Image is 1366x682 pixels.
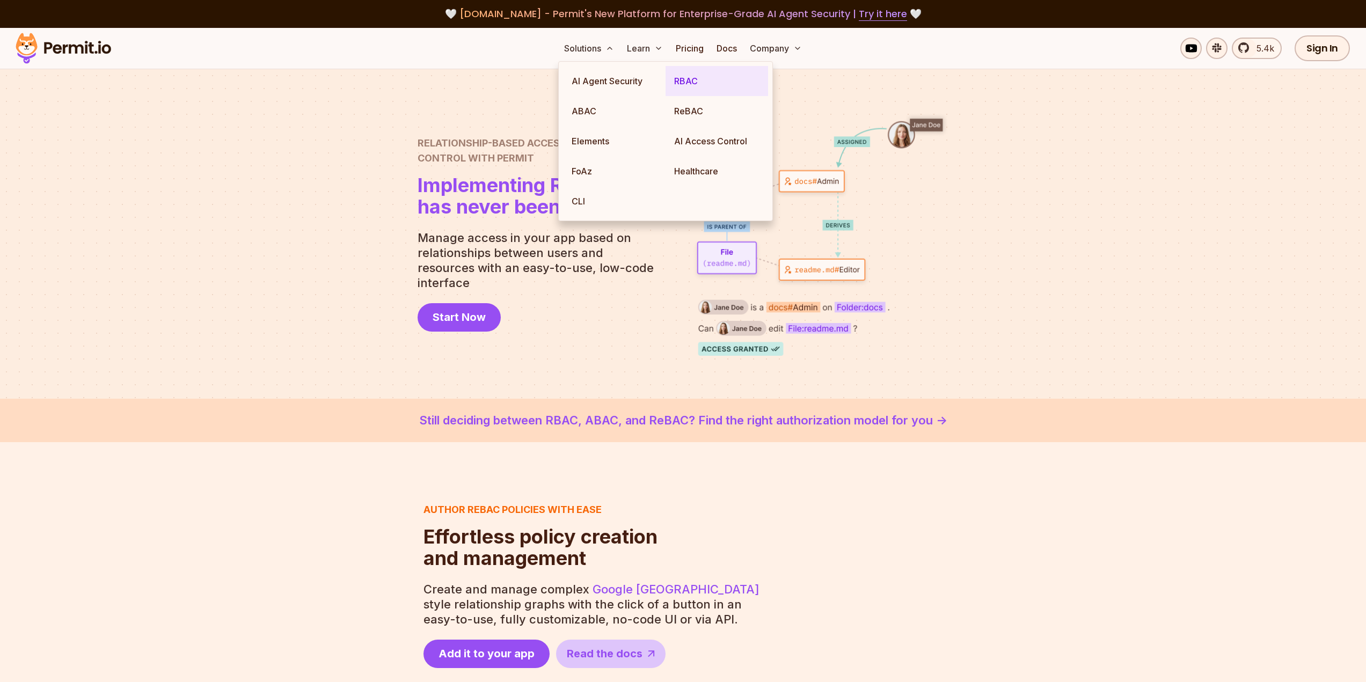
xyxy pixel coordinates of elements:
span: [DOMAIN_NAME] - Permit's New Platform for Enterprise-Grade AI Agent Security | [459,7,907,20]
a: FoAz [563,156,666,186]
a: AI Access Control [666,126,768,156]
a: Google [GEOGRAPHIC_DATA] [593,582,759,596]
span: Effortless policy creation [423,526,658,547]
button: Learn [623,38,667,59]
a: Healthcare [666,156,768,186]
h2: and management [423,526,658,569]
span: Relationship-Based Access [418,136,623,151]
a: Still deciding between RBAC, ABAC, and ReBAC? Find the right authorization model for you -> [26,412,1340,429]
span: Read the docs [567,646,642,661]
a: Read the docs [556,640,666,668]
a: Pricing [671,38,708,59]
h2: Control with Permit [418,136,623,166]
p: Manage access in your app based on relationships between users and resources with an easy-to-use,... [418,230,662,290]
a: Start Now [418,303,501,332]
div: 🤍 🤍 [26,6,1340,21]
a: RBAC [666,66,768,96]
a: Docs [712,38,741,59]
a: ABAC [563,96,666,126]
img: Permit logo [11,30,116,67]
a: Try it here [859,7,907,21]
p: Create and manage complex style relationship graphs with the click of a button in an easy-to-use,... [423,582,762,627]
h1: has never been easier [418,174,623,217]
span: Start Now [433,310,486,325]
button: Solutions [560,38,618,59]
a: 5.4k [1232,38,1282,59]
span: 5.4k [1250,42,1274,55]
button: Company [746,38,806,59]
a: ReBAC [666,96,768,126]
span: Add it to your app [439,646,535,661]
h3: Author ReBAC policies with ease [423,502,658,517]
a: CLI [563,186,666,216]
a: AI Agent Security [563,66,666,96]
a: Sign In [1295,35,1350,61]
span: Implementing ReBAC [418,174,623,196]
a: Elements [563,126,666,156]
a: Add it to your app [423,640,550,668]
